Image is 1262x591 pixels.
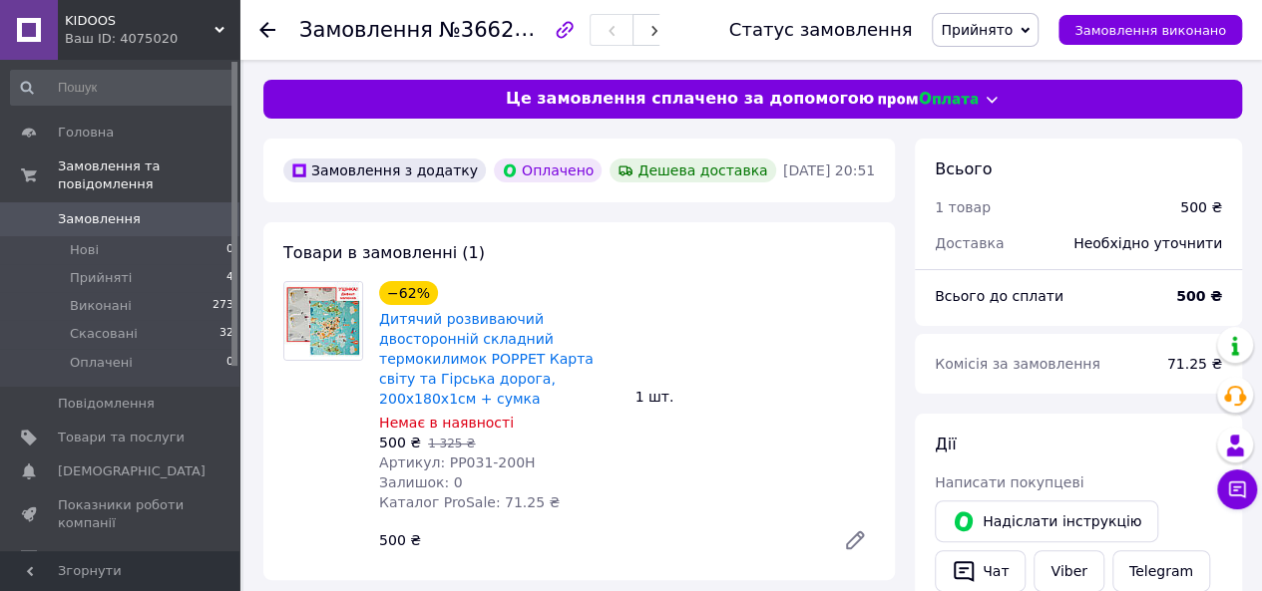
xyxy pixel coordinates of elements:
button: Надіслати інструкцію [935,500,1158,542]
span: Повідомлення [58,395,155,413]
a: Дитячий розвиваючий двосторонній складний термокилимок POPPET Карта світу та Гірська дорога, 200х... [379,311,594,407]
span: 1 товар [935,199,991,215]
span: 32 [219,325,233,343]
span: Замовлення та повідомлення [58,157,239,193]
span: 1 325 ₴ [428,437,475,450]
a: Редагувати [835,520,875,560]
span: Комісія за замовлення [935,356,1100,372]
span: Замовлення [299,18,433,42]
span: Товари та послуги [58,429,185,446]
time: [DATE] 20:51 [783,162,875,178]
span: Це замовлення сплачено за допомогою [506,88,874,111]
span: KIDOOS [65,12,214,30]
span: Товари в замовленні (1) [283,243,485,262]
div: Ваш ID: 4075020 [65,30,239,48]
div: Замовлення з додатку [283,158,486,182]
span: 4 [226,269,233,287]
b: 500 ₴ [1176,288,1222,304]
span: №366223599 [439,17,581,42]
span: Замовлення виконано [1074,23,1226,38]
span: Залишок: 0 [379,474,463,490]
span: Всього до сплати [935,288,1063,304]
div: Оплачено [494,158,602,182]
div: −62% [379,281,438,305]
img: Дитячий розвиваючий двосторонній складний термокилимок POPPET Карта світу та Гірська дорога, 200х... [284,282,362,360]
div: Дешева доставка [610,158,775,182]
span: Головна [58,124,114,142]
span: Виконані [70,297,132,315]
div: Необхідно уточнити [1061,221,1234,265]
span: Відгуки [58,549,110,567]
div: 500 ₴ [1180,197,1222,217]
button: Замовлення виконано [1058,15,1242,45]
span: Оплачені [70,354,133,372]
input: Пошук [10,70,235,106]
span: Немає в наявності [379,415,514,431]
span: Написати покупцеві [935,474,1083,490]
span: 273 [212,297,233,315]
span: Дії [935,435,956,453]
div: Повернутися назад [259,20,275,40]
span: [DEMOGRAPHIC_DATA] [58,462,206,480]
span: Доставка [935,235,1004,251]
span: Артикул: PP031-200H [379,454,535,470]
span: 0 [226,354,233,372]
span: Прийнято [941,22,1013,38]
span: 0 [226,241,233,259]
span: Всього [935,159,992,178]
div: 1 шт. [628,383,884,411]
span: Скасовані [70,325,138,343]
div: Статус замовлення [729,20,913,40]
div: 500 ₴ [371,526,827,554]
span: 500 ₴ [379,435,421,450]
span: Прийняті [70,269,132,287]
span: Каталог ProSale: 71.25 ₴ [379,494,560,510]
span: Замовлення [58,210,141,228]
button: Чат з покупцем [1217,469,1257,509]
span: 71.25 ₴ [1167,356,1222,372]
span: Показники роботи компанії [58,496,185,532]
span: Нові [70,241,99,259]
